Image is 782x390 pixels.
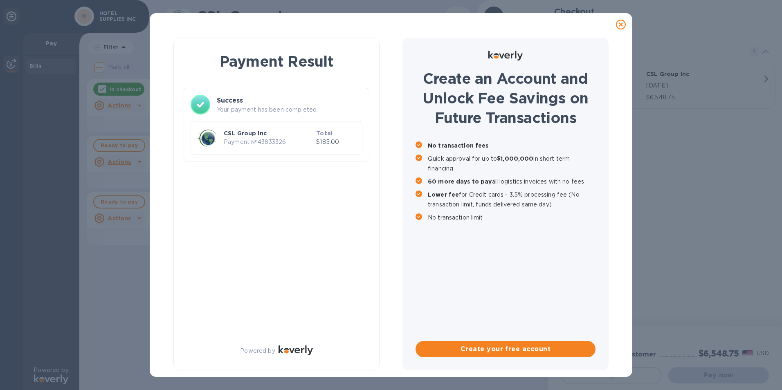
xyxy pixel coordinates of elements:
[416,69,595,128] h1: Create an Account and Unlock Fee Savings on Future Transactions
[428,142,489,149] b: No transaction fees
[279,345,313,355] img: Logo
[428,154,595,173] p: Quick approval for up to in short term financing
[497,155,533,162] b: $1,000,000
[428,190,595,209] p: for Credit cards - 3.5% processing fee (No transaction limit, funds delivered same day)
[488,51,523,61] img: Logo
[224,138,313,146] p: Payment № 43833326
[428,178,492,185] b: 60 more days to pay
[416,341,595,357] button: Create your free account
[428,177,595,186] p: all logistics invoices with no fees
[316,138,355,146] p: $185.00
[428,213,595,222] p: No transaction limit
[217,96,362,105] h3: Success
[422,344,589,354] span: Create your free account
[316,130,333,137] b: Total
[224,129,313,137] p: CSL Group Inc
[428,191,459,198] b: Lower fee
[187,51,366,72] h1: Payment Result
[240,347,275,355] p: Powered by
[217,105,362,114] p: Your payment has been completed.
